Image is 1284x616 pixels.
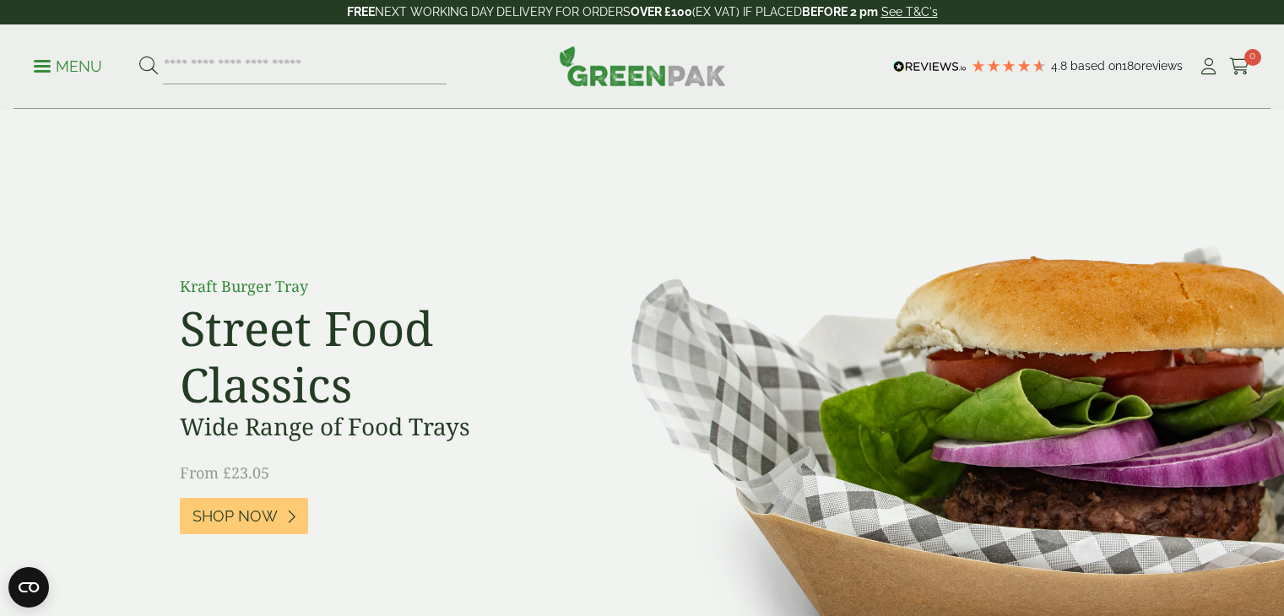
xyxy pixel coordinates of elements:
[1051,59,1070,73] span: 4.8
[192,507,278,526] span: Shop Now
[559,46,726,86] img: GreenPak Supplies
[180,413,560,441] h3: Wide Range of Food Trays
[347,5,375,19] strong: FREE
[1244,49,1261,66] span: 0
[1198,58,1219,75] i: My Account
[180,462,269,483] span: From £23.05
[34,57,102,73] a: Menu
[180,300,560,413] h2: Street Food Classics
[1122,59,1141,73] span: 180
[1229,58,1250,75] i: Cart
[893,61,967,73] img: REVIEWS.io
[1141,59,1183,73] span: reviews
[1070,59,1122,73] span: Based on
[180,498,308,534] a: Shop Now
[802,5,878,19] strong: BEFORE 2 pm
[34,57,102,77] p: Menu
[180,275,560,298] p: Kraft Burger Tray
[881,5,938,19] a: See T&C's
[631,5,692,19] strong: OVER £100
[8,567,49,608] button: Open CMP widget
[971,58,1047,73] div: 4.78 Stars
[1229,54,1250,79] a: 0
